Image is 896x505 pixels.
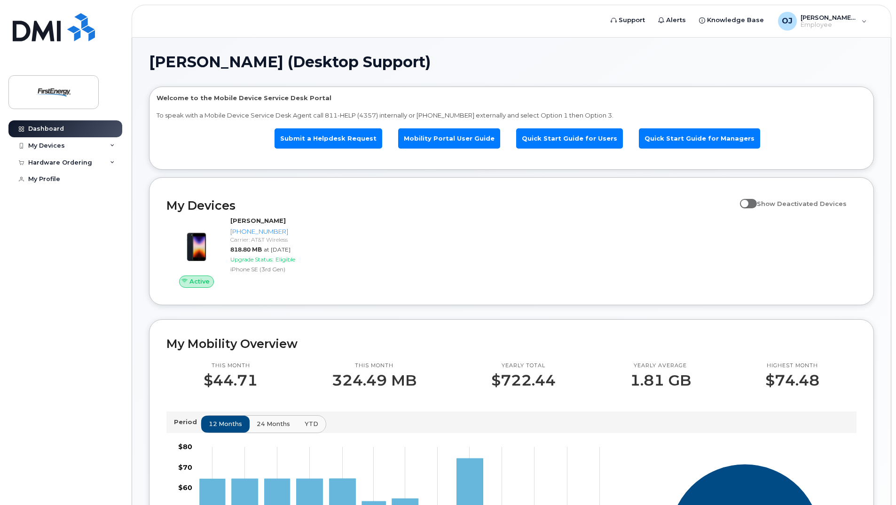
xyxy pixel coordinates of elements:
tspan: $80 [178,443,192,451]
span: YTD [305,419,318,428]
p: $74.48 [765,372,819,389]
a: Submit a Helpdesk Request [275,128,382,149]
p: 1.81 GB [630,372,691,389]
div: iPhone SE (3rd Gen) [230,265,327,273]
p: $722.44 [491,372,556,389]
p: This month [204,362,258,370]
span: Active [189,277,210,286]
tspan: $70 [178,463,192,472]
p: Yearly total [491,362,556,370]
span: [PERSON_NAME] (Desktop Support) [149,55,431,69]
a: Quick Start Guide for Users [516,128,623,149]
strong: [PERSON_NAME] [230,217,286,224]
a: Active[PERSON_NAME][PHONE_NUMBER]Carrier: AT&T Wireless818.80 MBat [DATE]Upgrade Status:Eligiblei... [166,216,330,288]
div: [PHONE_NUMBER] [230,227,327,236]
span: Eligible [275,256,295,263]
p: 324.49 MB [332,372,417,389]
h2: My Mobility Overview [166,337,857,351]
a: Quick Start Guide for Managers [639,128,760,149]
h2: My Devices [166,198,735,213]
div: Carrier: AT&T Wireless [230,236,327,244]
span: 818.80 MB [230,246,262,253]
span: Show Deactivated Devices [757,200,847,207]
span: at [DATE] [264,246,291,253]
p: $44.71 [204,372,258,389]
p: Period [174,418,201,426]
img: image20231002-3703462-1angbar.jpeg [174,221,219,266]
tspan: $60 [178,484,192,492]
p: Welcome to the Mobile Device Service Desk Portal [157,94,866,103]
p: To speak with a Mobile Device Service Desk Agent call 811-HELP (4357) internally or [PHONE_NUMBER... [157,111,866,120]
p: Yearly average [630,362,691,370]
p: Highest month [765,362,819,370]
a: Mobility Portal User Guide [398,128,500,149]
iframe: Messenger Launcher [855,464,889,498]
span: Upgrade Status: [230,256,274,263]
span: 24 months [257,419,290,428]
input: Show Deactivated Devices [740,195,747,202]
p: This month [332,362,417,370]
